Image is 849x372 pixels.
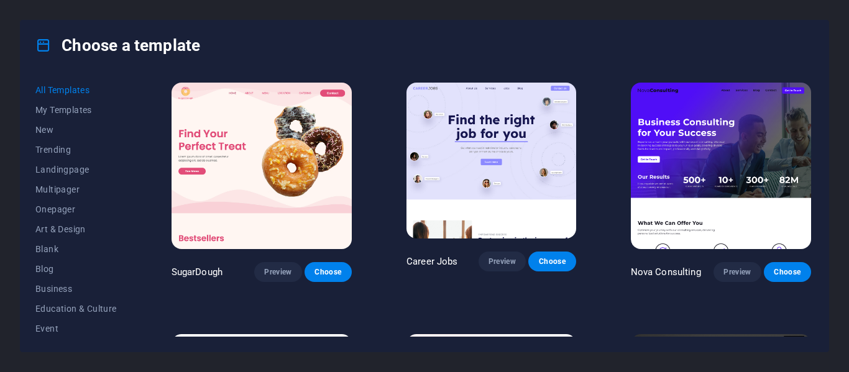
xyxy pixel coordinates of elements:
button: Preview [714,262,761,282]
button: Multipager [35,179,117,199]
span: Blog [35,264,117,274]
button: Preview [479,252,526,271]
span: Business [35,284,117,294]
span: Art & Design [35,224,117,234]
button: Trending [35,140,117,160]
p: Career Jobs [406,255,458,268]
span: Trending [35,145,117,155]
span: Preview [489,256,516,266]
button: Blog [35,259,117,279]
img: SugarDough [172,83,352,249]
span: My Templates [35,105,117,115]
button: Choose [305,262,352,282]
button: Event [35,319,117,338]
span: Choose [538,256,566,266]
img: Nova Consulting [631,83,811,249]
span: Education & Culture [35,304,117,314]
button: My Templates [35,100,117,120]
span: Event [35,324,117,333]
span: Choose [774,267,801,277]
button: Choose [528,252,576,271]
span: Multipager [35,184,117,194]
span: Landingpage [35,165,117,175]
p: SugarDough [172,266,223,278]
p: Nova Consulting [631,266,701,278]
button: New [35,120,117,140]
button: Art & Design [35,219,117,239]
button: Landingpage [35,160,117,179]
button: Education & Culture [35,299,117,319]
span: New [35,125,117,135]
span: Preview [264,267,291,277]
button: All Templates [35,80,117,100]
span: Blank [35,244,117,254]
span: All Templates [35,85,117,95]
span: Preview [723,267,751,277]
button: Onepager [35,199,117,219]
h4: Choose a template [35,35,200,55]
button: Choose [764,262,811,282]
span: Onepager [35,204,117,214]
span: Choose [314,267,342,277]
button: Preview [254,262,301,282]
img: Career Jobs [406,83,576,238]
button: Business [35,279,117,299]
button: Blank [35,239,117,259]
